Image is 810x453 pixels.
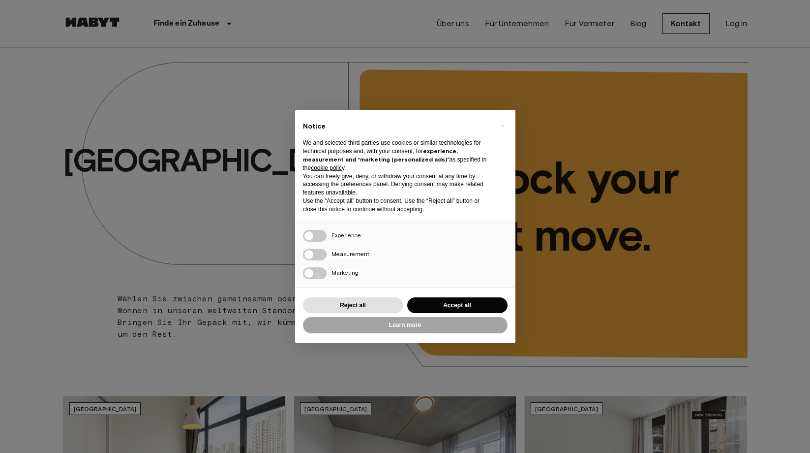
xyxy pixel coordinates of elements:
span: × [501,120,504,131]
strong: experience, measurement and “marketing (personalized ads)” [303,147,458,163]
button: Reject all [303,297,403,314]
button: Learn more [303,317,508,333]
button: Accept all [407,297,508,314]
a: cookie policy [311,164,344,171]
h2: Notice [303,122,492,131]
button: Close this notice [495,118,510,133]
span: Experience [331,231,361,239]
p: You can freely give, deny, or withdraw your consent at any time by accessing the preferences pane... [303,172,492,197]
span: Marketing [331,269,359,276]
p: We and selected third parties use cookies or similar technologies for technical purposes and, wit... [303,139,492,172]
span: Measurement [331,250,369,258]
p: Use the “Accept all” button to consent. Use the “Reject all” button or close this notice to conti... [303,197,492,214]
